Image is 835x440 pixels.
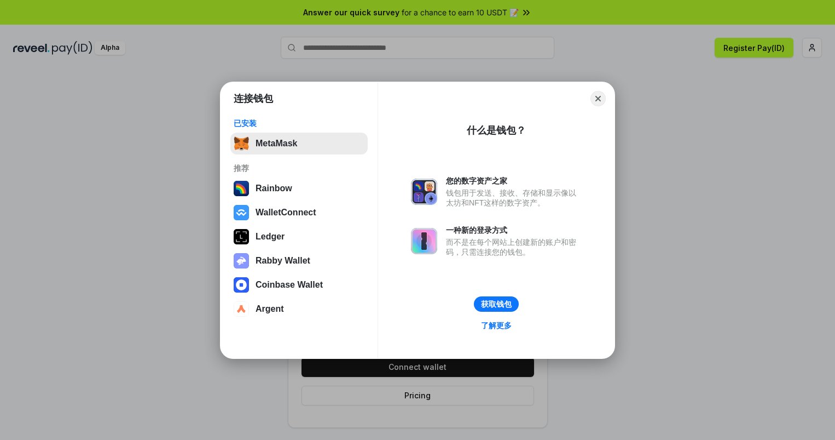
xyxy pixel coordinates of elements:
img: svg+xml,%3Csvg%20xmlns%3D%22http%3A%2F%2Fwww.w3.org%2F2000%2Fsvg%22%20width%3D%2228%22%20height%3... [234,229,249,244]
button: MetaMask [230,133,368,155]
div: 获取钱包 [481,299,512,309]
div: WalletConnect [256,208,316,218]
img: svg+xml,%3Csvg%20fill%3D%22none%22%20height%3D%2233%22%20viewBox%3D%220%200%2035%2033%22%20width%... [234,136,249,151]
div: Rabby Wallet [256,256,310,266]
img: svg+xml,%3Csvg%20xmlns%3D%22http%3A%2F%2Fwww.w3.org%2F2000%2Fsvg%22%20fill%3D%22none%22%20viewBox... [234,253,249,268]
img: svg+xml,%3Csvg%20xmlns%3D%22http%3A%2F%2Fwww.w3.org%2F2000%2Fsvg%22%20fill%3D%22none%22%20viewBox... [411,228,437,254]
button: Close [590,91,606,106]
h1: 连接钱包 [234,92,273,105]
img: svg+xml,%3Csvg%20width%3D%2228%22%20height%3D%2228%22%20viewBox%3D%220%200%2028%2028%22%20fill%3D... [234,205,249,220]
button: 获取钱包 [474,296,519,312]
button: Rabby Wallet [230,250,368,272]
div: 已安装 [234,118,364,128]
button: WalletConnect [230,202,368,224]
a: 了解更多 [474,318,518,333]
div: 推荐 [234,163,364,173]
div: 而不是在每个网站上创建新的账户和密码，只需连接您的钱包。 [446,237,582,257]
button: Rainbow [230,178,368,199]
div: 钱包用于发送、接收、存储和显示像以太坊和NFT这样的数字资产。 [446,188,582,208]
div: 您的数字资产之家 [446,176,582,186]
div: Coinbase Wallet [256,280,323,290]
button: Argent [230,298,368,320]
img: svg+xml,%3Csvg%20width%3D%22120%22%20height%3D%22120%22%20viewBox%3D%220%200%20120%20120%22%20fil... [234,181,249,196]
div: Rainbow [256,184,292,193]
div: Ledger [256,232,285,242]
div: 什么是钱包？ [467,124,526,137]
div: 一种新的登录方式 [446,225,582,235]
button: Coinbase Wallet [230,274,368,296]
button: Ledger [230,226,368,248]
img: svg+xml,%3Csvg%20width%3D%2228%22%20height%3D%2228%22%20viewBox%3D%220%200%2028%2028%22%20fill%3D... [234,277,249,293]
div: MetaMask [256,139,297,148]
img: svg+xml,%3Csvg%20xmlns%3D%22http%3A%2F%2Fwww.w3.org%2F2000%2Fsvg%22%20fill%3D%22none%22%20viewBox... [411,179,437,205]
div: Argent [256,304,284,314]
img: svg+xml,%3Csvg%20width%3D%2228%22%20height%3D%2228%22%20viewBox%3D%220%200%2028%2028%22%20fill%3D... [234,301,249,317]
div: 了解更多 [481,321,512,330]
